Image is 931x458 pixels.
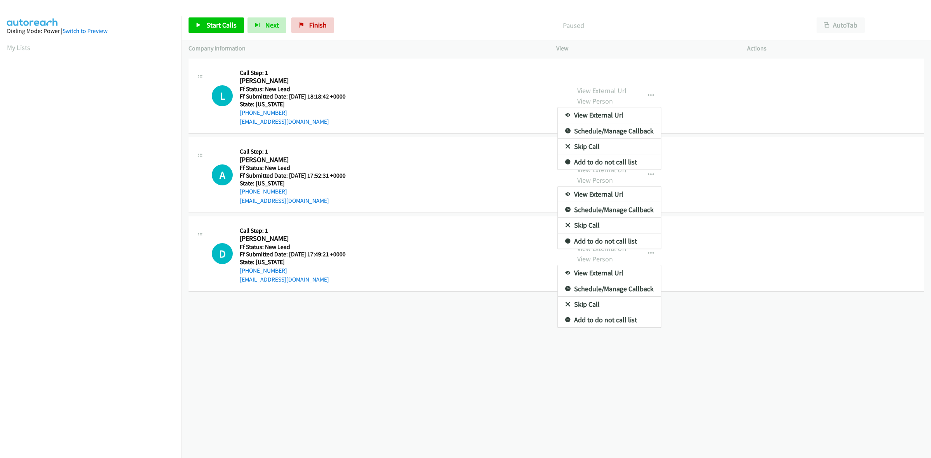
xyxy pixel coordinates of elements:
[7,60,182,428] iframe: Dialpad
[558,123,661,139] a: Schedule/Manage Callback
[558,218,661,233] a: Skip Call
[558,233,661,249] a: Add to do not call list
[558,312,661,328] a: Add to do not call list
[558,265,661,281] a: View External Url
[558,139,661,154] a: Skip Call
[558,154,661,170] a: Add to do not call list
[558,202,661,218] a: Schedule/Manage Callback
[558,187,661,202] a: View External Url
[558,107,661,123] a: View External Url
[62,27,107,35] a: Switch to Preview
[7,43,30,52] a: My Lists
[558,281,661,297] a: Schedule/Manage Callback
[7,26,175,36] div: Dialing Mode: Power |
[558,297,661,312] a: Skip Call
